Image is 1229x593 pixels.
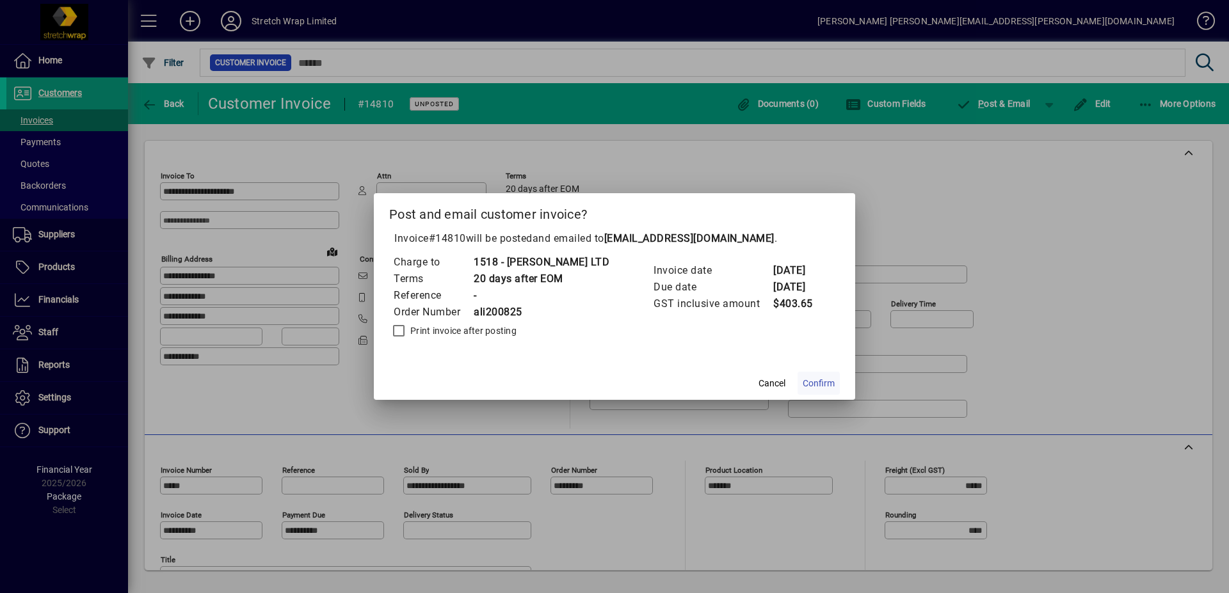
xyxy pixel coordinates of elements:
td: Reference [393,287,473,304]
p: Invoice will be posted . [389,231,840,246]
h2: Post and email customer invoice? [374,193,855,230]
td: Terms [393,271,473,287]
span: Confirm [803,377,835,390]
td: $403.65 [773,296,824,312]
button: Confirm [798,372,840,395]
span: Cancel [759,377,785,390]
td: Charge to [393,254,473,271]
span: and emailed to [533,232,775,244]
td: Order Number [393,304,473,320]
td: Invoice date [653,262,773,279]
span: #14810 [429,232,466,244]
td: Due date [653,279,773,296]
label: Print invoice after posting [408,324,517,337]
button: Cancel [751,372,792,395]
td: - [473,287,609,304]
td: 20 days after EOM [473,271,609,287]
td: GST inclusive amount [653,296,773,312]
b: [EMAIL_ADDRESS][DOMAIN_NAME] [604,232,775,244]
td: ali200825 [473,304,609,320]
td: [DATE] [773,262,824,279]
td: [DATE] [773,279,824,296]
td: 1518 - [PERSON_NAME] LTD [473,254,609,271]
